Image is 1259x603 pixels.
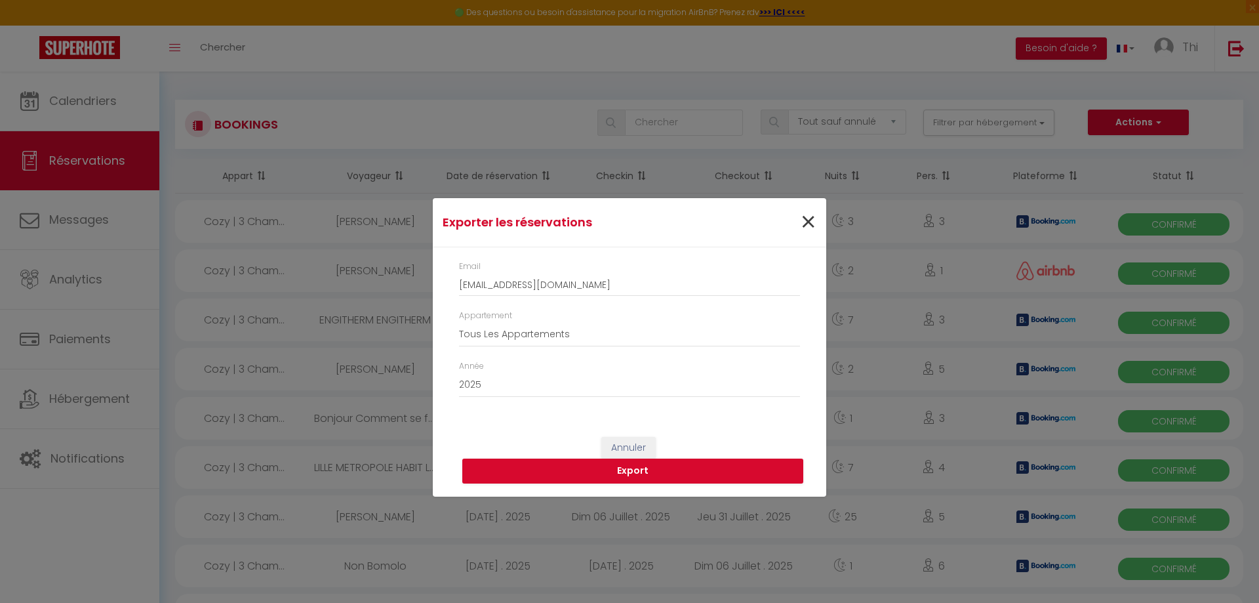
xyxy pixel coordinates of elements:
button: Close [800,209,816,237]
label: Appartement [459,310,512,322]
h4: Exporter les réservations [443,213,686,232]
span: × [800,203,816,242]
button: Annuler [601,437,656,459]
label: Email [459,260,481,273]
button: Export [462,459,803,484]
label: Année [459,360,484,373]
